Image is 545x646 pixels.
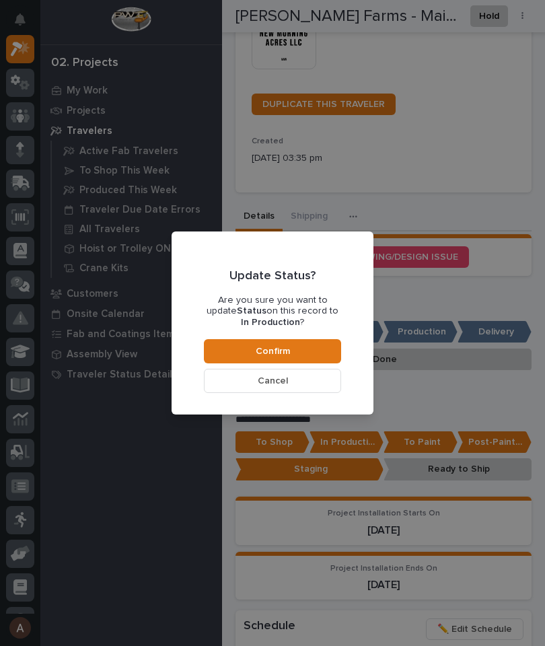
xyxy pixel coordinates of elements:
[256,345,290,357] span: Confirm
[204,295,341,328] p: Are you sure you want to update on this record to ?
[237,306,266,316] b: Status
[204,369,341,393] button: Cancel
[241,318,300,327] b: In Production
[204,339,341,363] button: Confirm
[258,375,288,387] span: Cancel
[229,269,316,284] p: Update Status?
